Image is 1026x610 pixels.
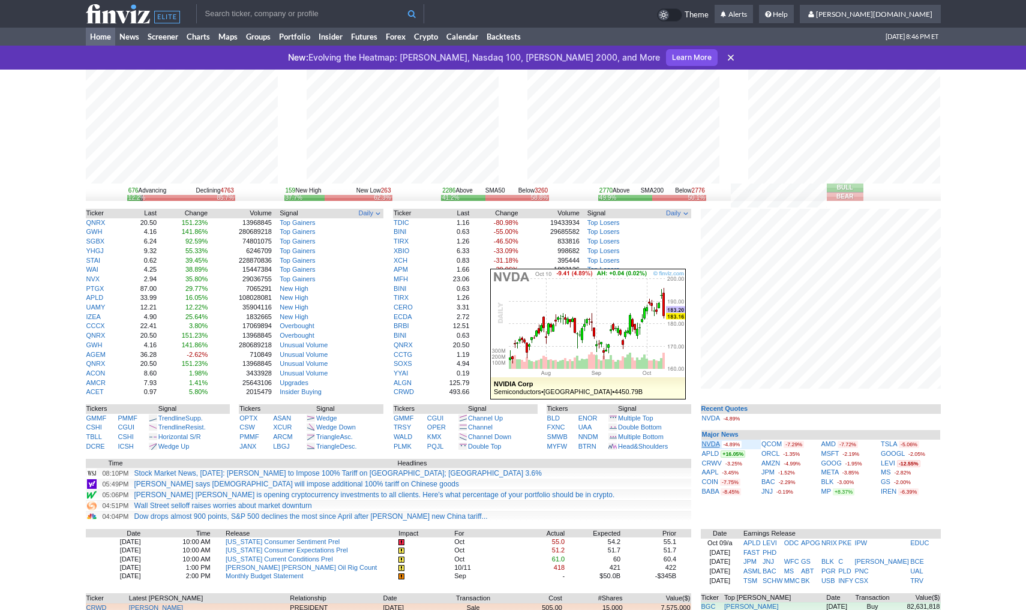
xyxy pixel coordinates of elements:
a: Wedge Down [316,423,356,431]
a: QNRX [86,219,106,226]
a: [DATE] [709,558,730,565]
a: Wedge [316,414,337,422]
td: 0.83 [432,256,470,266]
span: 4763 [221,187,234,194]
a: KMX [427,433,442,440]
button: Signals interval [358,209,383,218]
a: GWH [86,341,103,348]
td: 13968845 [208,218,272,228]
span: 38.89% [185,266,208,273]
a: Monthly Budget Statement [226,572,304,579]
td: 1.16 [432,218,470,228]
a: Channel [468,423,493,431]
a: [US_STATE] Current Conditions Prel [226,555,333,563]
a: QNRX [86,360,106,367]
a: New High [280,313,308,320]
a: Maps [214,28,242,46]
a: APM [394,266,408,273]
a: WAI [86,266,98,273]
a: Calendar [442,28,482,46]
th: Ticker [393,209,432,218]
a: CRWV [702,459,722,467]
td: 1803126 [519,265,580,275]
td: 280689218 [208,227,272,237]
a: TIRX [394,294,409,301]
a: UAL [910,567,923,575]
a: PLMK [394,443,412,450]
a: Charts [182,28,214,46]
a: Recent Quotes [701,405,748,412]
a: Groups [242,28,275,46]
span: Daily [666,209,680,218]
div: New High [286,187,322,195]
a: QNRX [86,332,106,339]
a: JPM [743,558,757,565]
div: 50.1% [688,195,704,200]
span: 39.45% [185,257,208,264]
a: APLD [86,294,104,301]
a: YHGJ [86,247,104,254]
a: BGC [701,603,716,610]
a: JNJ [761,488,773,495]
a: AMD [821,440,836,447]
a: BINI [394,332,406,339]
a: WFC [784,558,799,565]
a: ASAN [273,414,291,422]
a: Top Losers [587,266,620,273]
a: CGUI [118,423,134,431]
span: 151.23% [182,219,208,226]
a: Channel Up [468,414,503,422]
a: TDIC [394,219,409,226]
a: CGUI [427,414,444,422]
a: EDUC [910,539,929,546]
a: IZEA [86,313,101,320]
a: QNRX [394,341,413,348]
a: Wall Street selloff raises worries about market downturn [134,501,312,510]
a: Top Losers [587,219,620,226]
a: YYAI [394,369,408,377]
a: [DATE] [709,549,730,556]
a: JANX [239,443,256,450]
a: UAA [578,423,592,431]
a: Crypto [410,28,442,46]
a: Top Gainers [280,257,315,264]
a: Backtests [482,28,525,46]
a: AGEM [86,351,106,358]
a: COIN [702,478,719,485]
span: Theme [685,8,709,22]
a: ODC [784,539,799,546]
a: GS [881,478,890,485]
a: Unusual Volume [280,360,328,367]
button: Bull [827,184,863,192]
a: ASML [743,567,761,575]
span: 141.86% [182,228,208,235]
a: INFY [838,577,853,584]
a: XBIO [394,247,409,254]
div: 49.9% [599,195,616,200]
a: GMMF [394,414,414,422]
a: BINI [394,228,406,235]
a: PKE [838,539,851,546]
a: [PERSON_NAME] [PERSON_NAME] Oil Rig Count [226,564,377,571]
a: USB [821,577,835,584]
a: Head&Shoulders [618,443,668,450]
a: Double Bottom [618,423,662,431]
div: Below [675,187,705,195]
a: CSW [239,423,255,431]
a: Unusual Volume [280,351,328,358]
span: Desc. [340,443,356,450]
a: Futures [347,28,382,46]
a: Screener [143,28,182,46]
td: 395444 [519,256,580,266]
a: Stock Market News, [DATE]: [PERSON_NAME] to Impose 100% Tariff on [GEOGRAPHIC_DATA]; [GEOGRAPHIC_... [134,469,542,477]
th: Change [157,209,208,218]
a: TSLA [881,440,897,447]
a: OPTX [239,414,257,422]
a: TRSY [394,423,411,431]
a: [PERSON_NAME][DOMAIN_NAME] [800,5,941,24]
a: Alerts [715,5,753,24]
span: 263 [381,187,391,194]
div: Below [518,187,548,195]
a: FAST [743,549,760,556]
a: CCCX [86,322,105,329]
